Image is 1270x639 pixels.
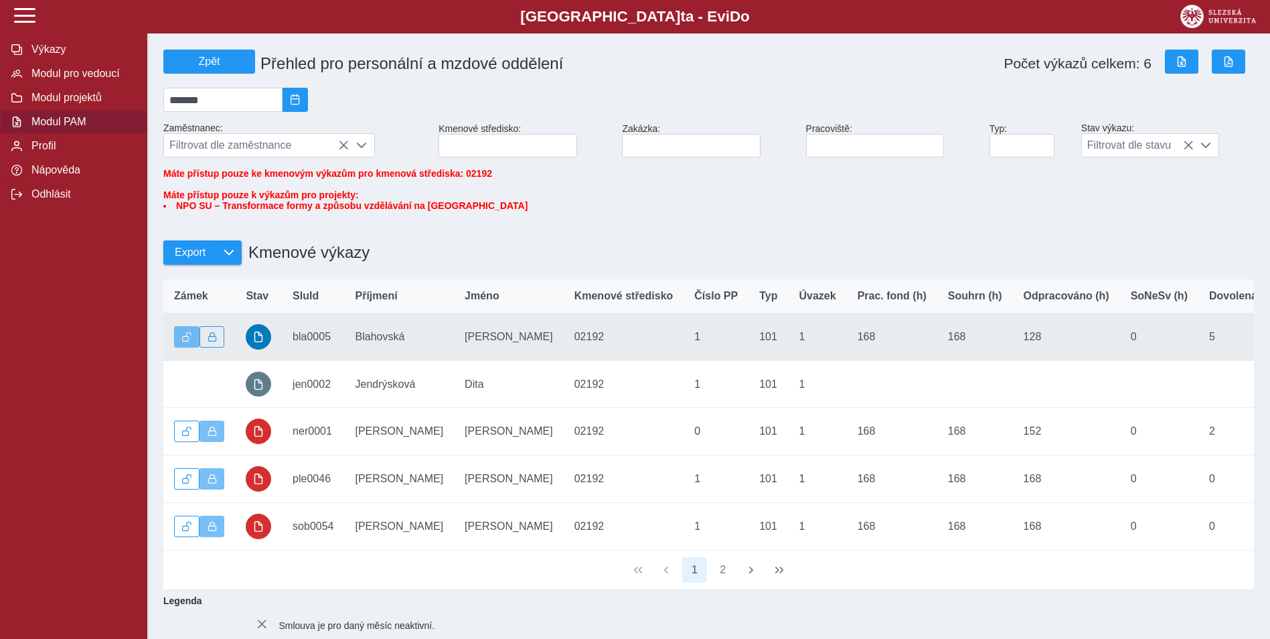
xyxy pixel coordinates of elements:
[1013,502,1120,550] td: 168
[174,326,200,348] button: Výkaz je odemčen.
[948,290,1002,302] span: Souhrn (h)
[158,117,433,163] div: Zaměstnanec:
[246,419,271,444] button: uzamčeno
[282,360,344,408] td: jen0002
[847,455,937,503] td: 168
[748,502,788,550] td: 101
[40,8,1230,25] b: [GEOGRAPHIC_DATA] a - Evi
[454,455,564,503] td: [PERSON_NAME]
[1131,290,1188,302] span: SoNeSv (h)
[345,360,455,408] td: Jendrýsková
[454,360,564,408] td: Dita
[684,408,748,455] td: 0
[293,290,319,302] span: SluId
[684,313,748,361] td: 1
[200,326,225,348] button: Uzamknout
[174,468,200,490] button: Odemknout výkaz.
[564,455,684,503] td: 02192
[454,313,564,361] td: [PERSON_NAME]
[282,313,344,361] td: bla0005
[1120,408,1198,455] td: 0
[246,372,271,397] button: prázdný
[200,516,225,537] button: Výkaz uzamčen.
[1120,455,1198,503] td: 0
[158,590,1249,612] b: Legenda
[730,8,740,25] span: D
[255,49,806,78] h1: Přehled pro personální a mzdové oddělení
[710,557,736,583] button: 2
[847,502,937,550] td: 168
[788,360,846,408] td: 1
[279,620,434,630] span: Smlouva je pro daný měsíc neaktivní.
[1212,50,1245,74] button: Export do PDF
[684,455,748,503] td: 1
[345,313,455,361] td: Blahovská
[1120,502,1198,550] td: 0
[564,502,684,550] td: 02192
[1076,117,1259,163] div: Stav výkazu:
[799,290,836,302] span: Úvazek
[564,408,684,455] td: 02192
[345,408,455,455] td: [PERSON_NAME]
[163,200,1254,211] li: NPO SU – Transformace formy a způsobu vzdělávání na [GEOGRAPHIC_DATA]
[788,408,846,455] td: 1
[937,455,1013,503] td: 168
[801,118,984,163] div: Pracoviště:
[1165,50,1198,74] button: Export do Excelu
[1004,56,1152,72] span: Počet výkazů celkem: 6
[858,290,927,302] span: Prac. fond (h)
[748,408,788,455] td: 101
[163,190,1254,211] span: Máte přístup pouze k výkazům pro projekty:
[282,455,344,503] td: ple0046
[847,313,937,361] td: 168
[27,140,136,152] span: Profil
[682,557,708,583] button: 1
[564,313,684,361] td: 02192
[355,290,398,302] span: Příjmení
[200,421,225,442] button: Výkaz uzamčen.
[345,502,455,550] td: [PERSON_NAME]
[1120,313,1198,361] td: 0
[242,236,370,269] h1: Kmenové výkazy
[163,50,255,74] button: Zpět
[200,468,225,490] button: Výkaz uzamčen.
[759,290,777,302] span: Typ
[174,290,208,302] span: Zámek
[246,466,271,492] button: uzamčeno
[984,118,1076,163] div: Typ:
[564,360,684,408] td: 02192
[617,118,800,163] div: Zakázka:
[680,8,685,25] span: t
[748,455,788,503] td: 101
[27,68,136,80] span: Modul pro vedoucí
[282,408,344,455] td: ner0001
[27,116,136,128] span: Modul PAM
[27,164,136,176] span: Nápověda
[454,408,564,455] td: [PERSON_NAME]
[163,168,492,179] span: Máte přístup pouze ke kmenovým výkazům pro kmenová střediska: 02192
[788,455,846,503] td: 1
[246,514,271,539] button: uzamčeno
[788,502,846,550] td: 1
[694,290,738,302] span: Číslo PP
[847,408,937,455] td: 168
[937,313,1013,361] td: 168
[174,516,200,537] button: Odemknout výkaz.
[748,313,788,361] td: 101
[246,290,268,302] span: Stav
[169,56,249,68] span: Zpět
[246,324,271,350] button: schváleno
[937,502,1013,550] td: 168
[454,502,564,550] td: [PERSON_NAME]
[684,360,748,408] td: 1
[282,502,344,550] td: sob0054
[1082,134,1194,157] span: Filtrovat dle stavu
[574,290,673,302] span: Kmenové středisko
[163,240,216,265] button: Export
[788,313,846,361] td: 1
[1013,313,1120,361] td: 128
[748,360,788,408] td: 101
[1013,455,1120,503] td: 168
[174,421,200,442] button: Odemknout výkaz.
[740,8,750,25] span: o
